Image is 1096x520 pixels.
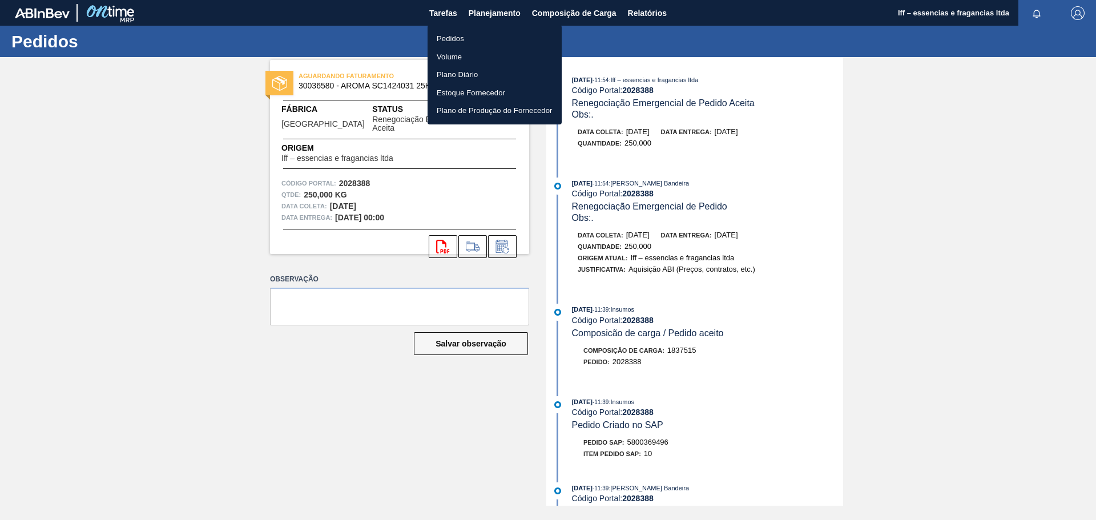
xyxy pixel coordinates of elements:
a: Volume [428,48,562,66]
a: Pedidos [428,30,562,48]
a: Plano de Produção do Fornecedor [428,102,562,120]
a: Estoque Fornecedor [428,84,562,102]
a: Plano Diário [428,66,562,84]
